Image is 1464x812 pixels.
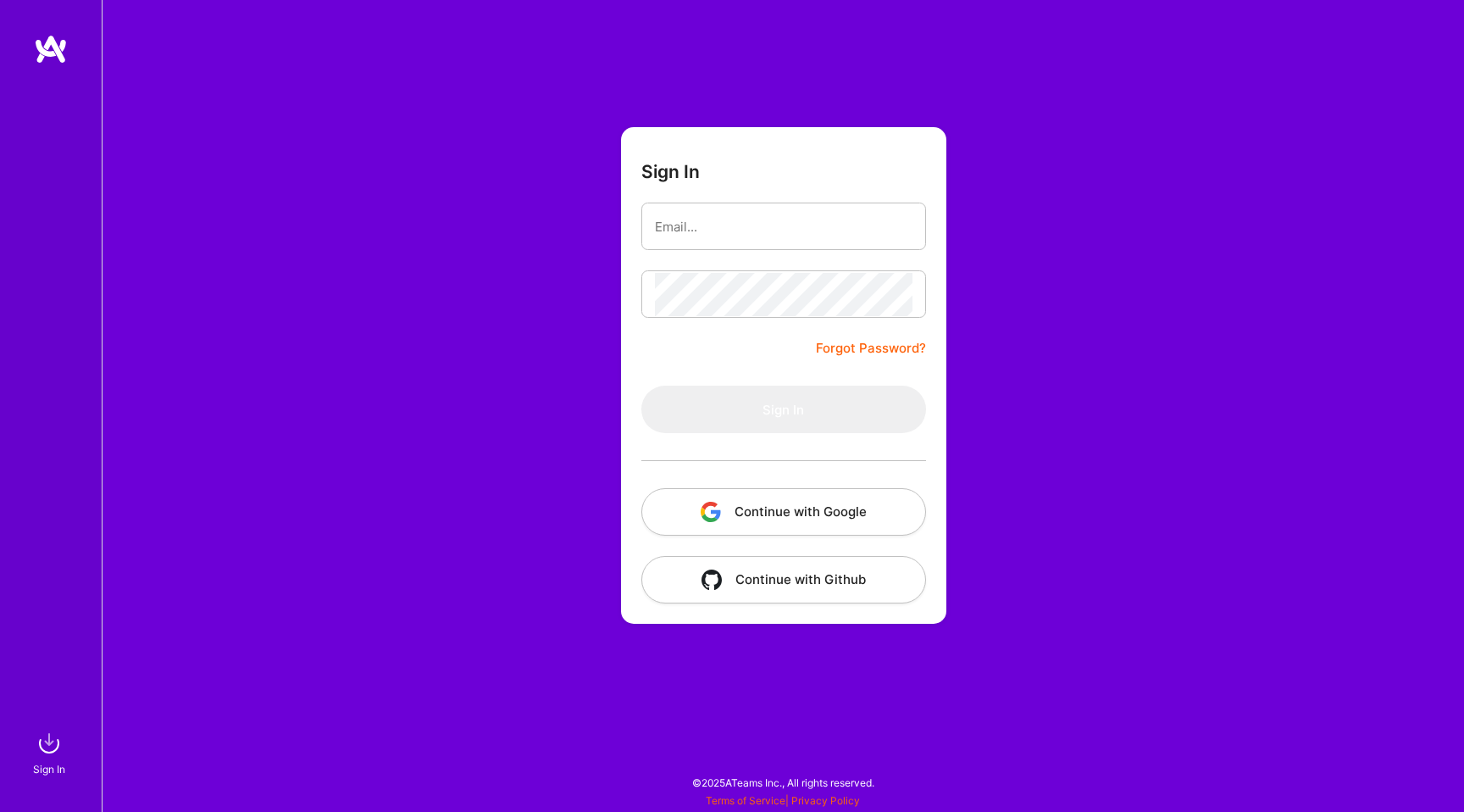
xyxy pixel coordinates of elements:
[791,794,860,807] a: Privacy Policy
[102,761,1464,804] div: © 2025 ATeams Inc., All rights reserved.
[641,386,926,433] button: Sign In
[701,570,722,590] img: icon
[641,161,700,182] h3: Sign In
[36,726,66,778] a: sign inSign In
[706,794,860,807] span: |
[706,794,785,807] a: Terms of Service
[641,488,926,536] button: Continue with Google
[33,760,65,778] div: Sign In
[701,502,721,522] img: icon
[34,34,68,64] img: logo
[816,338,926,359] a: Forgot Password?
[32,726,66,760] img: sign in
[655,205,912,248] input: Email...
[641,556,926,603] button: Continue with Github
